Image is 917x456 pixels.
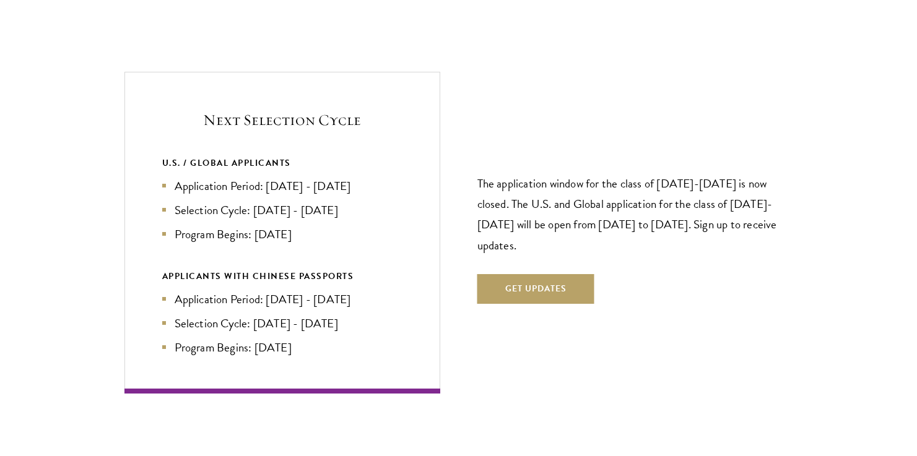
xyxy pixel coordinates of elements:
[477,274,594,304] button: Get Updates
[162,314,402,332] li: Selection Cycle: [DATE] - [DATE]
[477,173,793,255] p: The application window for the class of [DATE]-[DATE] is now closed. The U.S. and Global applicat...
[162,269,402,284] div: APPLICANTS WITH CHINESE PASSPORTS
[162,155,402,171] div: U.S. / GLOBAL APPLICANTS
[162,177,402,195] li: Application Period: [DATE] - [DATE]
[162,110,402,131] h5: Next Selection Cycle
[162,201,402,219] li: Selection Cycle: [DATE] - [DATE]
[162,225,402,243] li: Program Begins: [DATE]
[162,290,402,308] li: Application Period: [DATE] - [DATE]
[162,338,402,356] li: Program Begins: [DATE]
